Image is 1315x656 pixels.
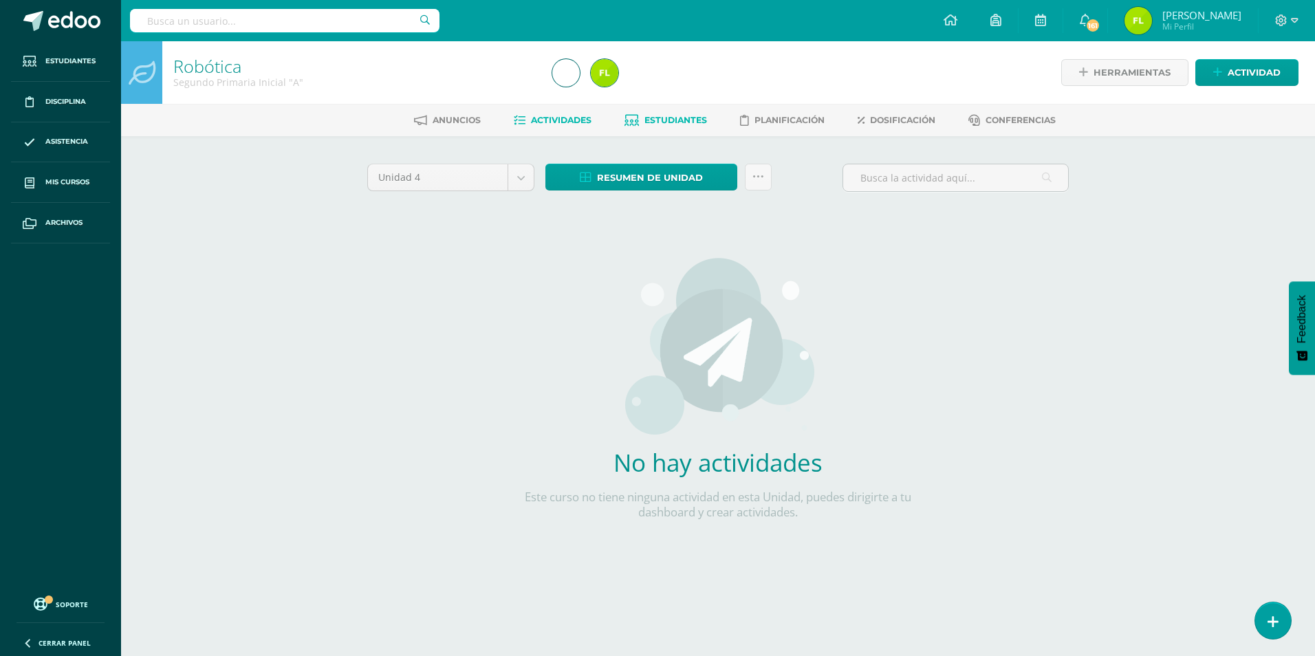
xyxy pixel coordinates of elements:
[45,217,83,228] span: Archivos
[597,165,703,190] span: Resumen de unidad
[624,109,707,131] a: Estudiantes
[11,162,110,203] a: Mis cursos
[173,56,536,76] h1: Robótica
[39,638,91,648] span: Cerrar panel
[843,164,1068,191] input: Busca la actividad aquí...
[11,122,110,163] a: Asistencia
[45,56,96,67] span: Estudiantes
[545,164,737,190] a: Resumen de unidad
[130,9,439,32] input: Busca un usuario...
[11,41,110,82] a: Estudiantes
[45,96,86,107] span: Disciplina
[515,446,921,479] h2: No hay actividades
[644,115,707,125] span: Estudiantes
[56,600,88,609] span: Soporte
[754,115,825,125] span: Planificación
[858,109,935,131] a: Dosificación
[433,115,481,125] span: Anuncios
[621,256,816,435] img: activities.png
[17,594,105,613] a: Soporte
[173,76,536,89] div: Segundo Primaria Inicial 'A'
[591,59,618,87] img: 67f4ba1a1e1b57acbf754f856f806d76.png
[514,109,591,131] a: Actividades
[11,82,110,122] a: Disciplina
[968,109,1056,131] a: Conferencias
[740,109,825,131] a: Planificación
[870,115,935,125] span: Dosificación
[1124,7,1152,34] img: 67f4ba1a1e1b57acbf754f856f806d76.png
[1195,59,1298,86] a: Actividad
[986,115,1056,125] span: Conferencias
[45,136,88,147] span: Asistencia
[552,59,580,87] img: f73f492df6fe683cb6fad507938adc3d.png
[1162,21,1241,32] span: Mi Perfil
[1162,8,1241,22] span: [PERSON_NAME]
[1085,18,1100,33] span: 161
[45,177,89,188] span: Mis cursos
[173,54,241,78] a: Robótica
[1061,59,1188,86] a: Herramientas
[1228,60,1281,85] span: Actividad
[368,164,534,190] a: Unidad 4
[1094,60,1171,85] span: Herramientas
[531,115,591,125] span: Actividades
[378,164,497,190] span: Unidad 4
[515,490,921,520] p: Este curso no tiene ninguna actividad en esta Unidad, puedes dirigirte a tu dashboard y crear act...
[11,203,110,243] a: Archivos
[1296,295,1308,343] span: Feedback
[414,109,481,131] a: Anuncios
[1289,281,1315,375] button: Feedback - Mostrar encuesta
